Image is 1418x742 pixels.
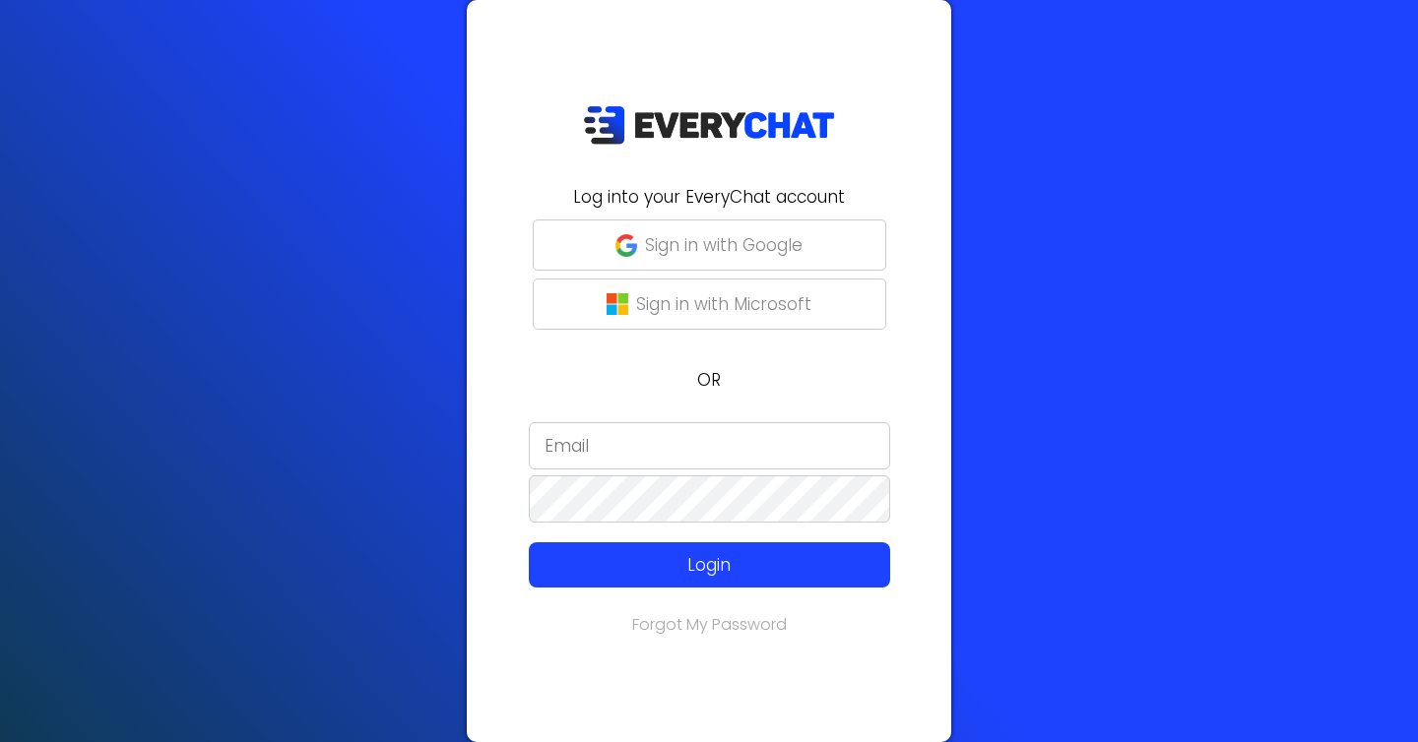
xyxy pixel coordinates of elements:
[479,184,939,210] h2: Log into your EveryChat account
[615,234,637,256] img: google-g.png
[636,291,811,317] p: Sign in with Microsoft
[632,613,787,636] a: Forgot My Password
[645,232,803,258] p: Sign in with Google
[529,542,890,587] button: Login
[479,367,939,393] p: OR
[533,278,886,330] button: Sign in with Microsoft
[607,293,628,315] img: microsoft-logo.png
[565,552,854,578] p: Login
[533,219,886,271] button: Sign in with Google
[583,105,835,146] img: EveryChat_logo_dark.png
[529,422,890,469] input: Email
